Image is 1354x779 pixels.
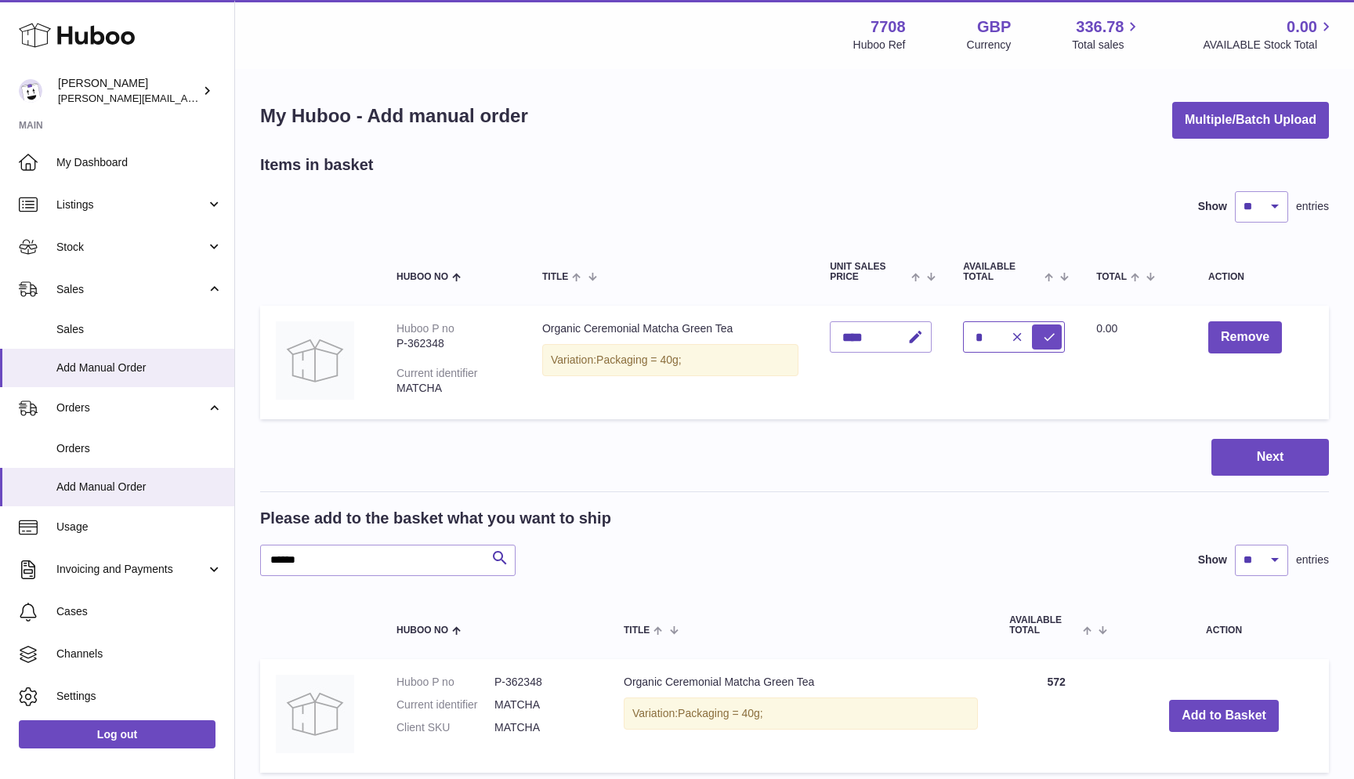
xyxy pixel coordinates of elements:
span: Add Manual Order [56,480,223,495]
span: AVAILABLE Stock Total [1203,38,1335,53]
strong: GBP [977,16,1011,38]
span: Total sales [1072,38,1142,53]
th: Action [1119,600,1329,651]
span: [PERSON_NAME][EMAIL_ADDRESS][DOMAIN_NAME] [58,92,314,104]
span: Listings [56,197,206,212]
dt: Current identifier [396,697,494,712]
span: Packaging = 40g; [596,353,682,366]
div: Currency [967,38,1012,53]
img: victor@erbology.co [19,79,42,103]
span: Sales [56,322,223,337]
td: Organic Ceremonial Matcha Green Tea [527,306,814,419]
div: Current identifier [396,367,478,379]
div: [PERSON_NAME] [58,76,199,106]
span: 336.78 [1076,16,1124,38]
div: Variation: [624,697,978,730]
div: Huboo Ref [853,38,906,53]
div: Huboo P no [396,322,454,335]
span: Settings [56,689,223,704]
td: Organic Ceremonial Matcha Green Tea [608,659,994,773]
span: AVAILABLE Total [1009,615,1079,636]
span: Huboo no [396,625,448,636]
span: Total [1096,272,1127,282]
label: Show [1198,199,1227,214]
span: Title [542,272,568,282]
span: AVAILABLE Total [963,262,1041,282]
h1: My Huboo - Add manual order [260,103,528,129]
span: Huboo no [396,272,448,282]
span: Title [624,625,650,636]
strong: 7708 [871,16,906,38]
span: Sales [56,282,206,297]
h2: Please add to the basket what you want to ship [260,508,611,529]
span: Usage [56,520,223,534]
img: Organic Ceremonial Matcha Green Tea [276,321,354,400]
dd: P-362348 [494,675,592,690]
h2: Items in basket [260,154,374,176]
dt: Client SKU [396,720,494,735]
span: My Dashboard [56,155,223,170]
img: Organic Ceremonial Matcha Green Tea [276,675,354,753]
span: Channels [56,647,223,661]
dt: Huboo P no [396,675,494,690]
div: MATCHA [396,381,511,396]
span: 0.00 [1096,322,1117,335]
label: Show [1198,553,1227,567]
button: Next [1211,439,1329,476]
button: Add to Basket [1169,700,1279,732]
dd: MATCHA [494,720,592,735]
span: Invoicing and Payments [56,562,206,577]
a: 0.00 AVAILABLE Stock Total [1203,16,1335,53]
td: 572 [994,659,1119,773]
span: Unit Sales Price [830,262,907,282]
dd: MATCHA [494,697,592,712]
span: Orders [56,400,206,415]
span: Orders [56,441,223,456]
span: entries [1296,553,1329,567]
span: Packaging = 40g; [678,707,763,719]
span: 0.00 [1287,16,1317,38]
span: Stock [56,240,206,255]
div: Action [1208,272,1313,282]
span: entries [1296,199,1329,214]
a: Log out [19,720,215,748]
span: Cases [56,604,223,619]
button: Remove [1208,321,1282,353]
span: Add Manual Order [56,361,223,375]
a: 336.78 Total sales [1072,16,1142,53]
div: P-362348 [396,336,511,351]
div: Variation: [542,344,798,376]
button: Multiple/Batch Upload [1172,102,1329,139]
